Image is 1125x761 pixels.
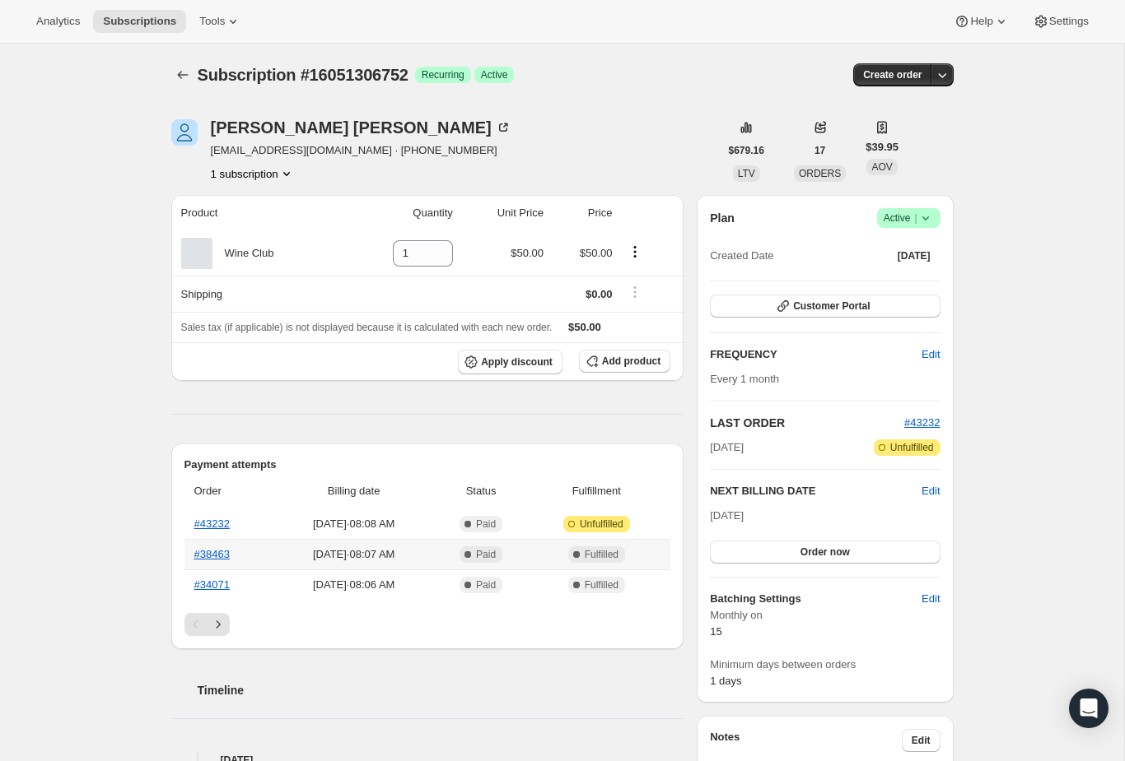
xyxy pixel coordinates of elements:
[278,483,430,499] span: Billing date
[970,15,992,28] span: Help
[481,68,508,81] span: Active
[805,139,835,162] button: 17
[710,509,744,522] span: [DATE]
[212,245,274,262] div: Wine Club
[476,578,496,592] span: Paid
[171,276,345,312] th: Shipping
[898,249,931,262] span: [DATE]
[476,548,496,561] span: Paid
[278,546,430,563] span: [DATE] · 08:07 AM
[719,139,774,162] button: $679.16
[184,457,671,473] h2: Payment attempts
[422,68,464,81] span: Recurring
[710,346,922,363] h2: FREQUENCY
[171,195,345,231] th: Product
[36,15,80,28] span: Analytics
[511,247,544,259] span: $50.00
[710,373,779,385] span: Every 1 month
[914,211,917,225] span: |
[1049,15,1089,28] span: Settings
[580,517,623,531] span: Unfulfilled
[710,210,735,226] h2: Plan
[904,416,940,429] a: #43232
[199,15,225,28] span: Tools
[729,144,764,157] span: $679.16
[93,10,186,33] button: Subscriptions
[815,144,825,157] span: 17
[912,734,931,747] span: Edit
[710,625,721,638] span: 15
[710,541,940,564] button: Order now
[602,355,661,368] span: Add product
[278,516,430,532] span: [DATE] · 08:08 AM
[548,195,617,231] th: Price
[194,517,230,530] a: #43232
[184,613,671,636] nav: Pagination
[710,607,940,624] span: Monthly on
[922,346,940,363] span: Edit
[568,321,601,333] span: $50.00
[184,473,273,509] th: Order
[866,139,899,155] span: $39.95
[198,66,408,84] span: Subscription #16051306752
[207,613,230,636] button: Next
[345,195,458,231] th: Quantity
[194,548,230,560] a: #38463
[458,350,562,374] button: Apply discount
[198,682,684,698] h2: Timeline
[902,729,941,752] button: Edit
[710,248,773,264] span: Created Date
[440,483,523,499] span: Status
[710,657,940,673] span: Minimum days between orders
[710,483,922,499] h2: NEXT BILLING DATE
[278,577,430,593] span: [DATE] · 08:06 AM
[1023,10,1099,33] button: Settings
[912,586,950,612] button: Edit
[481,355,553,369] span: Apply discount
[585,548,619,561] span: Fulfilled
[738,168,755,179] span: LTV
[586,288,613,300] span: $0.00
[799,168,841,179] span: ORDERS
[888,244,941,267] button: [DATE]
[922,483,940,499] button: Edit
[710,591,922,607] h6: Batching Settings
[585,578,619,592] span: Fulfilled
[904,415,940,431] button: #43232
[171,63,194,86] button: Subscriptions
[211,165,295,182] button: Product actions
[912,341,950,368] button: Edit
[884,210,934,226] span: Active
[922,591,940,607] span: Edit
[211,119,511,136] div: [PERSON_NAME] [PERSON_NAME]
[579,350,670,373] button: Add product
[189,10,251,33] button: Tools
[944,10,1019,33] button: Help
[710,439,744,456] span: [DATE]
[710,415,904,431] h2: LAST ORDER
[622,283,648,301] button: Shipping actions
[580,247,613,259] span: $50.00
[863,68,922,81] span: Create order
[458,195,548,231] th: Unit Price
[622,243,648,261] button: Product actions
[476,517,496,531] span: Paid
[710,295,940,318] button: Customer Portal
[103,15,176,28] span: Subscriptions
[194,578,230,591] a: #34071
[710,675,741,687] span: 1 days
[532,483,661,499] span: Fulfillment
[871,161,892,173] span: AOV
[793,299,870,313] span: Customer Portal
[801,545,850,559] span: Order now
[211,142,511,159] span: [EMAIL_ADDRESS][DOMAIN_NAME] · [PHONE_NUMBER]
[710,729,902,752] h3: Notes
[171,119,198,146] span: Stephanie Beck
[181,322,553,333] span: Sales tax (if applicable) is not displayed because it is calculated with each new order.
[1069,689,1109,728] div: Open Intercom Messenger
[890,441,934,454] span: Unfulfilled
[853,63,931,86] button: Create order
[26,10,90,33] button: Analytics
